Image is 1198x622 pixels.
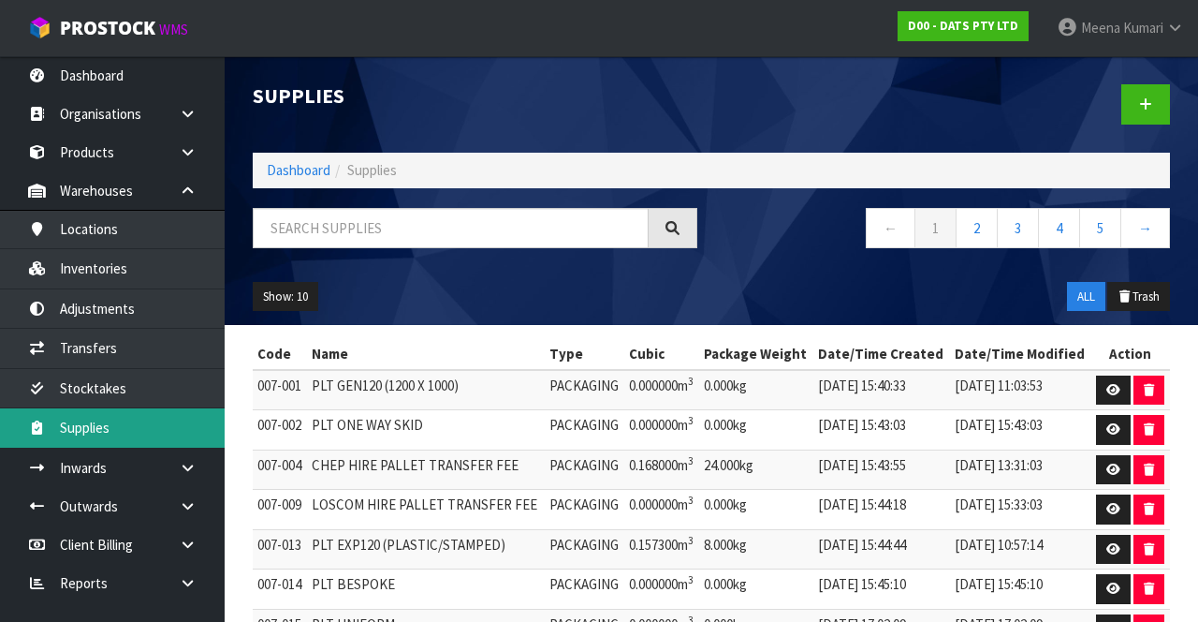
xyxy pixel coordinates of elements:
[950,529,1091,570] td: [DATE] 10:57:14
[813,529,950,570] td: [DATE] 15:44:44
[813,490,950,530] td: [DATE] 15:44:18
[813,370,950,410] td: [DATE] 15:40:33
[866,208,915,248] a: ←
[1081,19,1120,37] span: Meena
[253,208,649,248] input: Search supplies
[307,339,545,369] th: Name
[699,490,813,530] td: 0.000kg
[699,339,813,369] th: Package Weight
[624,570,699,610] td: 0.000000m
[813,339,950,369] th: Date/Time Created
[28,16,51,39] img: cube-alt.png
[813,570,950,610] td: [DATE] 15:45:10
[898,11,1029,41] a: D00 - DATS PTY LTD
[545,410,624,451] td: PACKAGING
[624,450,699,490] td: 0.168000m
[950,450,1091,490] td: [DATE] 13:31:03
[688,375,694,388] sup: 3
[159,21,188,38] small: WMS
[688,534,694,547] sup: 3
[545,370,624,410] td: PACKAGING
[997,208,1039,248] a: 3
[624,490,699,530] td: 0.000000m
[950,370,1091,410] td: [DATE] 11:03:53
[253,529,307,570] td: 007-013
[624,339,699,369] th: Cubic
[1091,339,1170,369] th: Action
[545,339,624,369] th: Type
[813,410,950,451] td: [DATE] 15:43:03
[699,370,813,410] td: 0.000kg
[699,570,813,610] td: 0.000kg
[1120,208,1170,248] a: →
[950,410,1091,451] td: [DATE] 15:43:03
[267,161,330,179] a: Dashboard
[688,414,694,427] sup: 3
[1079,208,1121,248] a: 5
[253,370,307,410] td: 007-001
[253,490,307,530] td: 007-009
[253,570,307,610] td: 007-014
[307,450,545,490] td: CHEP HIRE PALLET TRANSFER FEE
[950,570,1091,610] td: [DATE] 15:45:10
[688,573,694,586] sup: 3
[699,450,813,490] td: 24.000kg
[914,208,957,248] a: 1
[60,16,155,40] span: ProStock
[725,208,1170,254] nav: Page navigation
[699,529,813,570] td: 8.000kg
[1107,282,1170,312] button: Trash
[545,450,624,490] td: PACKAGING
[545,570,624,610] td: PACKAGING
[688,454,694,467] sup: 3
[307,370,545,410] td: PLT GEN120 (1200 X 1000)
[624,529,699,570] td: 0.157300m
[1038,208,1080,248] a: 4
[699,410,813,451] td: 0.000kg
[908,18,1018,34] strong: D00 - DATS PTY LTD
[307,490,545,530] td: LOSCOM HIRE PALLET TRANSFER FEE
[307,570,545,610] td: PLT BESPOKE
[1123,19,1163,37] span: Kumari
[253,84,697,107] h1: Supplies
[253,410,307,451] td: 007-002
[624,410,699,451] td: 0.000000m
[307,529,545,570] td: PLT EXP120 (PLASTIC/STAMPED)
[1067,282,1105,312] button: ALL
[688,494,694,507] sup: 3
[347,161,397,179] span: Supplies
[950,490,1091,530] td: [DATE] 15:33:03
[624,370,699,410] td: 0.000000m
[253,339,307,369] th: Code
[545,529,624,570] td: PACKAGING
[307,410,545,451] td: PLT ONE WAY SKID
[813,450,950,490] td: [DATE] 15:43:55
[545,490,624,530] td: PACKAGING
[956,208,998,248] a: 2
[253,450,307,490] td: 007-004
[253,282,318,312] button: Show: 10
[950,339,1091,369] th: Date/Time Modified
